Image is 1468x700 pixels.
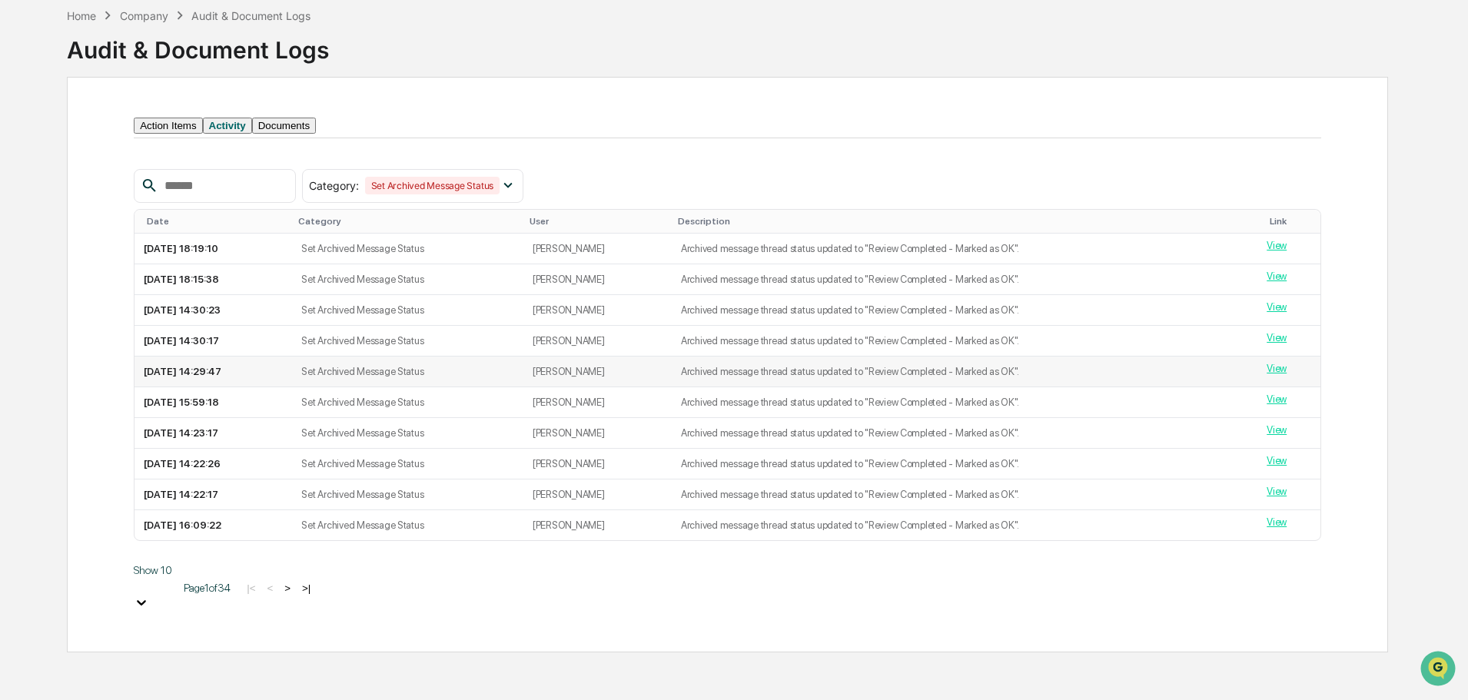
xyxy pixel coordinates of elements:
a: 🖐️Preclearance [9,286,105,314]
td: Set Archived Message Status [292,326,523,357]
td: [PERSON_NAME] [523,295,672,326]
a: Powered byPylon [108,358,186,370]
div: Start new chat [52,216,252,231]
td: Set Archived Message Status [292,479,523,510]
td: [PERSON_NAME] [523,418,672,449]
span: Category : [309,179,359,192]
div: Audit & Document Logs [67,24,329,64]
td: Archived message thread status updated to "Review Completed - Marked as OK". [672,510,1257,540]
img: Greenboard [15,85,46,115]
td: [DATE] 18:15:38 [135,264,292,295]
td: [PERSON_NAME] [523,357,672,387]
td: Set Archived Message Status [292,418,523,449]
a: View [1267,486,1287,497]
button: Activity [203,118,252,134]
td: Archived message thread status updated to "Review Completed - Marked as OK". [672,326,1257,357]
td: Archived message thread status updated to "Review Completed - Marked as OK". [672,295,1257,326]
a: View [1267,393,1287,405]
a: 🗄️Attestations [105,286,197,314]
td: [PERSON_NAME] [523,510,672,540]
div: Home [67,9,96,22]
td: Archived message thread status updated to "Review Completed - Marked as OK". [672,234,1257,264]
span: Page 1 of 34 [184,582,231,594]
a: View [1267,270,1287,282]
td: [DATE] 16:09:22 [135,510,292,540]
td: Set Archived Message Status [292,510,523,540]
td: Set Archived Message Status [292,449,523,479]
td: [DATE] 14:22:17 [135,479,292,510]
div: Audit & Document Logs [191,9,311,22]
div: Date [147,216,286,227]
a: View [1267,424,1287,436]
div: Link [1270,216,1314,227]
div: 🖐️ [15,294,28,306]
td: [PERSON_NAME] [523,449,672,479]
div: Company [120,9,168,22]
button: >| [297,582,315,595]
button: Documents [252,118,316,134]
a: 🔎Data Lookup [9,315,103,343]
td: [DATE] 18:19:10 [135,234,292,264]
div: secondary tabs example [134,118,1321,134]
td: [DATE] 15:59:18 [135,387,292,418]
a: View [1267,455,1287,466]
div: 🗄️ [111,294,124,306]
td: [DATE] 14:23:17 [135,418,292,449]
div: Category [298,216,516,227]
td: [PERSON_NAME] [523,264,672,295]
td: Archived message thread status updated to "Review Completed - Marked as OK". [672,357,1257,387]
td: Set Archived Message Status [292,264,523,295]
td: Set Archived Message Status [292,387,523,418]
div: Show 10 [134,564,172,576]
td: Archived message thread status updated to "Review Completed - Marked as OK". [672,264,1257,295]
span: Preclearance [31,292,99,307]
span: Attestations [127,292,191,307]
td: [PERSON_NAME] [523,479,672,510]
button: Action Items [134,118,202,134]
td: Archived message thread status updated to "Review Completed - Marked as OK". [672,449,1257,479]
td: Archived message thread status updated to "Review Completed - Marked as OK". [672,479,1257,510]
div: Set Archived Message Status [365,177,500,194]
td: [PERSON_NAME] [523,234,672,264]
td: [DATE] 14:30:17 [135,326,292,357]
a: View [1267,332,1287,343]
td: [DATE] 14:29:47 [135,357,292,387]
button: Start new chat [261,221,280,239]
div: User [530,216,666,227]
a: View [1267,363,1287,374]
button: > [280,582,295,595]
span: Pylon [153,359,186,370]
td: [DATE] 14:22:26 [135,449,292,479]
iframe: Open customer support [1419,649,1460,691]
p: How can we help? [15,131,280,155]
td: Archived message thread status updated to "Review Completed - Marked as OK". [672,387,1257,418]
div: 🔎 [15,323,28,335]
td: Set Archived Message Status [292,295,523,326]
div: We're available if you need us! [52,231,194,244]
a: View [1267,240,1287,251]
img: 1746055101610-c473b297-6a78-478c-a979-82029cc54cd1 [15,216,43,244]
td: [DATE] 14:30:23 [135,295,292,326]
button: |< [242,582,260,595]
button: < [262,582,277,595]
td: Set Archived Message Status [292,234,523,264]
span: Data Lookup [31,321,97,337]
a: View [1267,301,1287,313]
td: Set Archived Message Status [292,357,523,387]
td: [PERSON_NAME] [523,387,672,418]
div: Description [678,216,1251,227]
td: Archived message thread status updated to "Review Completed - Marked as OK". [672,418,1257,449]
td: [PERSON_NAME] [523,326,672,357]
a: View [1267,516,1287,528]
